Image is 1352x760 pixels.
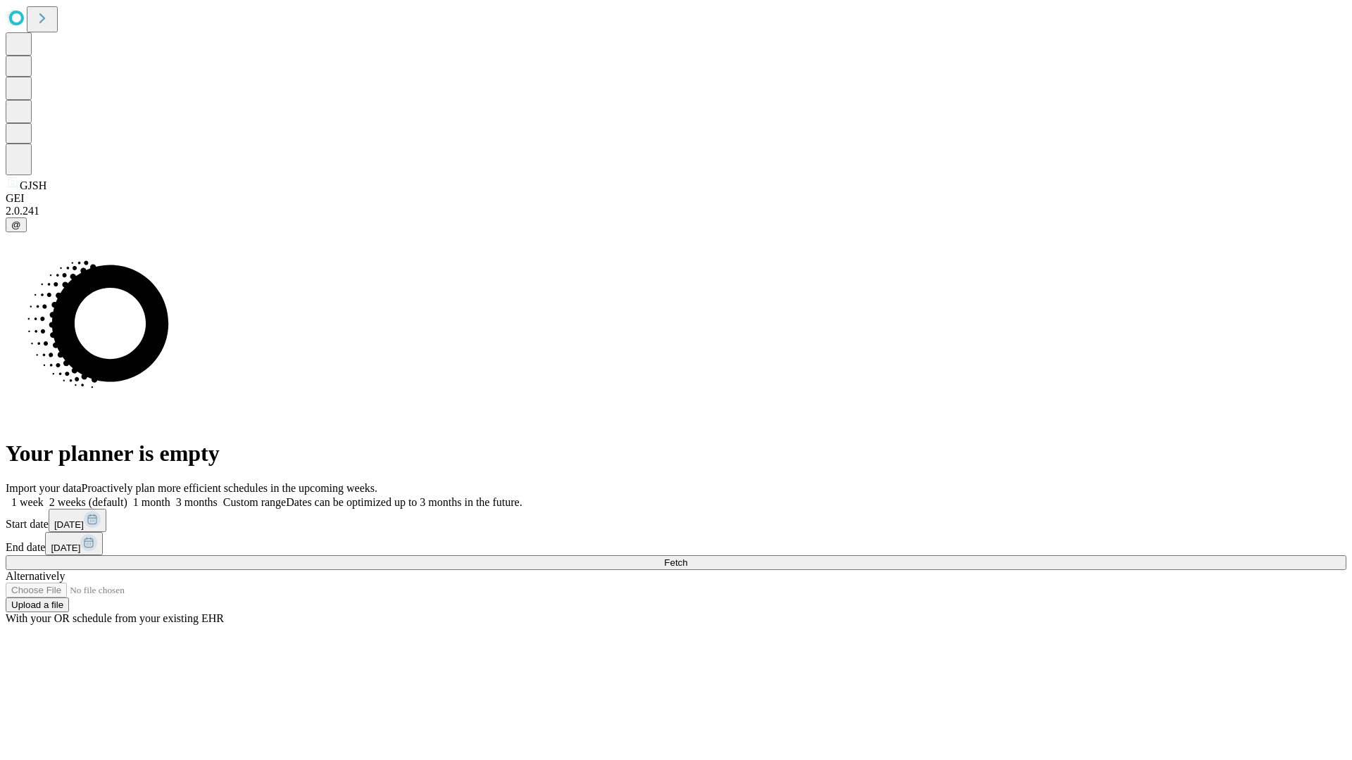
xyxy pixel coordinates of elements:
div: Start date [6,509,1346,532]
span: 1 week [11,496,44,508]
span: 3 months [176,496,218,508]
span: 2 weeks (default) [49,496,127,508]
div: GEI [6,192,1346,205]
div: 2.0.241 [6,205,1346,217]
span: Fetch [664,557,687,568]
button: Fetch [6,555,1346,570]
h1: Your planner is empty [6,441,1346,467]
span: 1 month [133,496,170,508]
span: @ [11,220,21,230]
span: Proactively plan more efficient schedules in the upcoming weeks. [82,482,377,494]
span: GJSH [20,179,46,191]
button: [DATE] [45,532,103,555]
button: @ [6,217,27,232]
span: With your OR schedule from your existing EHR [6,612,224,624]
span: Dates can be optimized up to 3 months in the future. [286,496,522,508]
span: Custom range [223,496,286,508]
span: [DATE] [51,543,80,553]
button: Upload a file [6,597,69,612]
span: Alternatively [6,570,65,582]
span: Import your data [6,482,82,494]
button: [DATE] [49,509,106,532]
span: [DATE] [54,519,84,530]
div: End date [6,532,1346,555]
